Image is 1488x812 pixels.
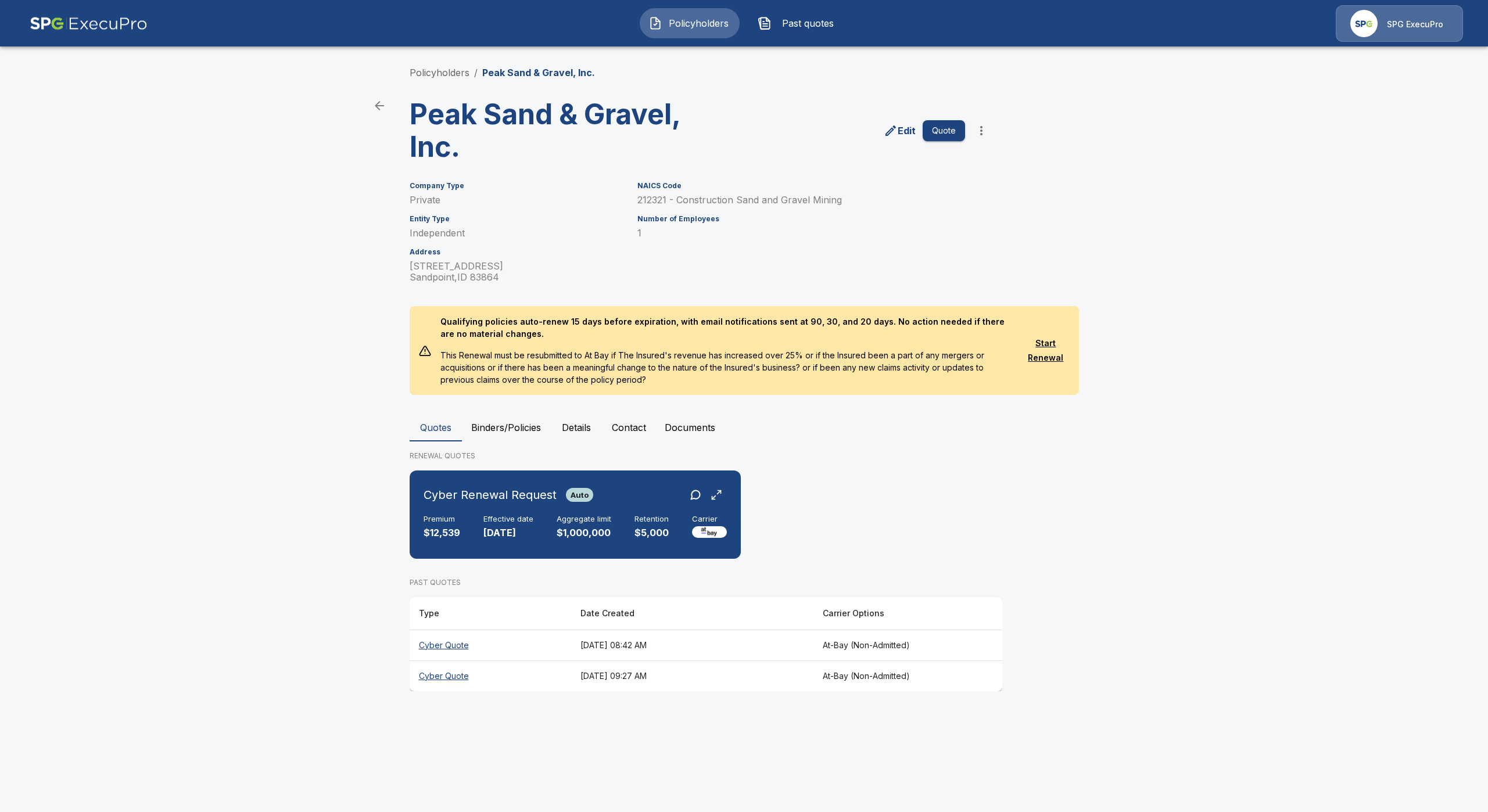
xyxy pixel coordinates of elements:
button: Documents [655,414,725,441]
p: $12,539 [424,526,460,540]
img: Agency Icon [1350,10,1378,37]
p: Independent [410,228,623,239]
span: Past quotes [776,16,840,30]
span: Policyholders [667,16,731,30]
th: Cyber Quote [410,630,571,660]
p: 1 [637,228,965,239]
a: edit [881,121,918,140]
th: Date Created [571,597,813,630]
h6: NAICS Code [637,182,965,190]
h6: Effective date [483,515,533,524]
h6: Address [410,248,623,256]
button: Past quotes IconPast quotes [749,8,849,38]
button: Quotes [410,414,462,441]
th: Type [410,597,571,630]
div: policyholder tabs [410,414,1079,441]
p: Edit [898,124,916,138]
a: Policyholders [410,67,469,78]
p: [DATE] [483,526,533,540]
table: responsive table [410,597,1002,691]
p: This Renewal must be resubmitted to At Bay if The Insured's revenue has increased over 25% or if ... [431,349,1022,395]
th: Carrier Options [813,597,1002,630]
a: back [368,94,391,117]
span: Auto [566,490,593,500]
p: Qualifying policies auto-renew 15 days before expiration, with email notifications sent at 90, 30... [431,306,1022,349]
h3: Peak Sand & Gravel, Inc. [410,98,697,163]
button: Contact [603,414,655,441]
li: / [474,66,478,80]
img: Policyholders Icon [648,16,662,30]
p: $5,000 [634,526,669,540]
img: Carrier [692,526,727,538]
h6: Retention [634,515,669,524]
p: $1,000,000 [557,526,611,540]
p: PAST QUOTES [410,577,1002,588]
button: Policyholders IconPolicyholders [640,8,740,38]
th: At-Bay (Non-Admitted) [813,660,1002,691]
img: AA Logo [30,5,148,42]
h6: Number of Employees [637,215,965,223]
a: Agency IconSPG ExecuPro [1336,5,1463,42]
p: 212321 - Construction Sand and Gravel Mining [637,195,965,206]
h6: Aggregate limit [557,515,611,524]
h6: Company Type [410,182,623,190]
p: [STREET_ADDRESS] Sandpoint , ID 83864 [410,261,623,283]
h6: Entity Type [410,215,623,223]
p: RENEWAL QUOTES [410,451,1079,461]
th: At-Bay (Non-Admitted) [813,630,1002,660]
h6: Cyber Renewal Request [424,486,557,504]
p: SPG ExecuPro [1387,19,1443,30]
h6: Carrier [692,515,727,524]
button: Details [550,414,603,441]
button: Start Renewal [1022,333,1069,368]
p: Peak Sand & Gravel, Inc. [482,66,595,80]
button: Quote [923,120,965,142]
button: more [970,119,993,142]
th: [DATE] 09:27 AM [571,660,813,691]
th: [DATE] 08:42 AM [571,630,813,660]
th: Cyber Quote [410,660,571,691]
button: Binders/Policies [462,414,550,441]
h6: Premium [424,515,460,524]
p: Private [410,195,623,206]
img: Past quotes Icon [758,16,772,30]
nav: breadcrumb [410,66,595,80]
